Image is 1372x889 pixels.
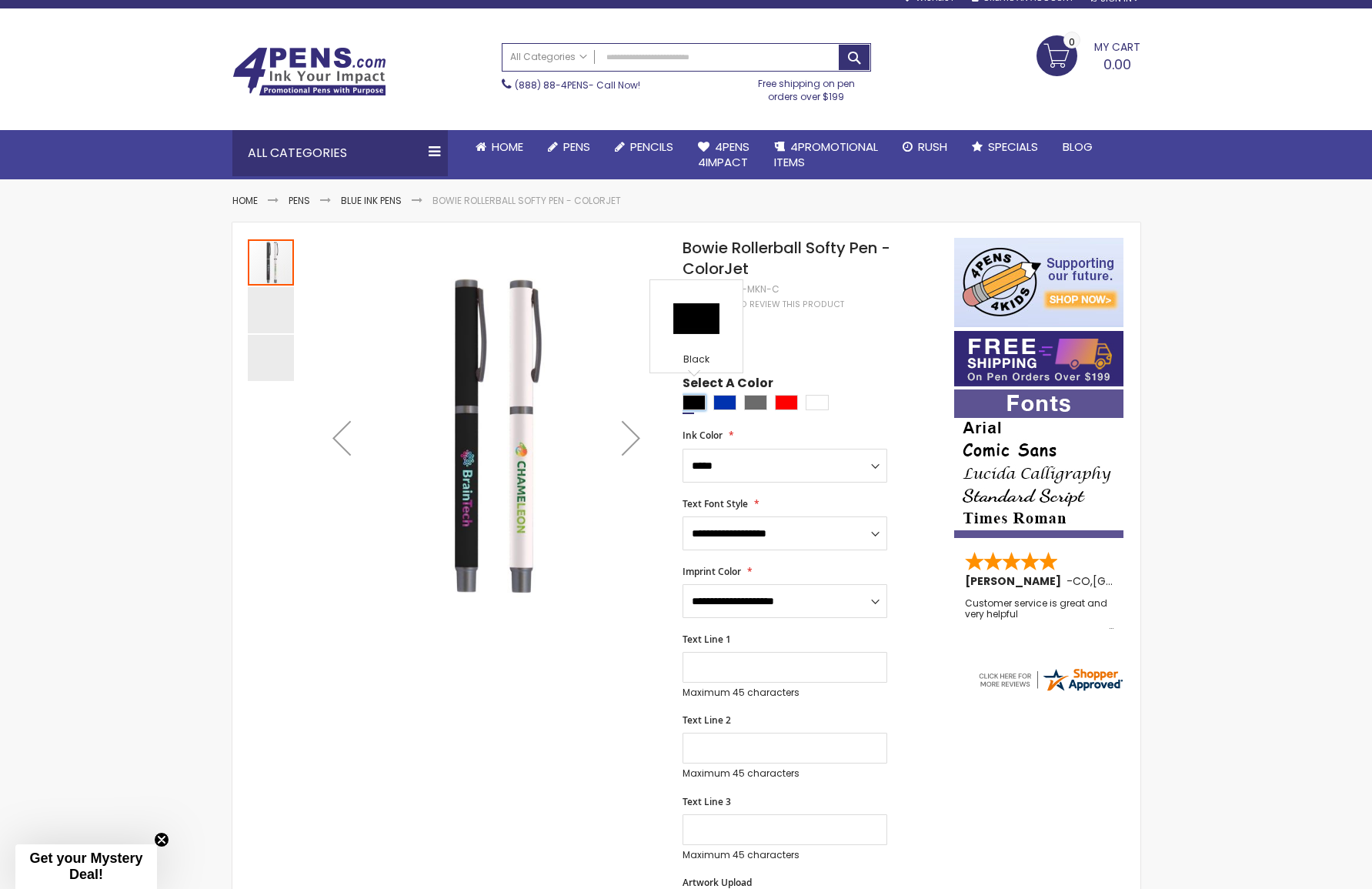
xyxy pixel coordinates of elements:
img: 4pens.com widget logo [976,666,1124,693]
a: Pens [289,194,310,207]
span: Pencils [630,139,673,155]
img: 4pens 4 kids [954,238,1123,327]
span: Rush [918,139,947,155]
a: Pencils [603,130,686,164]
a: Home [232,194,258,207]
span: CO [1073,573,1090,589]
button: Close teaser [154,832,169,847]
a: (888) 88-4PENS [515,79,589,92]
div: Next [600,238,662,637]
a: 0.00 0 [1037,35,1140,74]
span: Text Line 2 [683,714,731,727]
a: 4PROMOTIONALITEMS [762,130,890,180]
span: 4Pens 4impact [698,139,749,170]
li: Bowie Rollerball Softy Pen - ColorJet [432,195,621,207]
div: Customer service is great and very helpful [965,598,1114,631]
a: Rush [890,130,960,164]
img: Free shipping on orders over $199 [954,331,1123,386]
div: Bowie Rollerball Softy Pen - ColorJet [248,333,294,381]
img: 4Pens Custom Pens and Promotional Products [232,47,386,96]
a: Specials [960,130,1050,164]
a: Be the first to review this product [683,299,844,310]
div: Red [775,395,798,410]
div: White [806,395,829,410]
span: Imprint Color [683,565,741,578]
p: Maximum 45 characters [683,849,887,861]
div: Previous [311,238,372,637]
div: Black [654,353,739,369]
a: 4Pens4impact [686,130,762,180]
span: Specials [988,139,1038,155]
div: Get your Mystery Deal!Close teaser [15,844,157,889]
a: Blog [1050,130,1105,164]
a: Home [463,130,536,164]
span: 0.00 [1103,55,1131,74]
span: Text Line 3 [683,795,731,808]
div: Black [683,395,706,410]
a: Pens [536,130,603,164]
span: - Call Now! [515,79,640,92]
div: Blue [713,395,736,410]
span: 0 [1069,35,1075,49]
span: Bowie Rollerball Softy Pen - ColorJet [683,237,890,279]
div: Free shipping on pen orders over $199 [742,72,871,102]
span: All Categories [510,51,587,63]
span: Blog [1063,139,1093,155]
span: - , [1067,573,1206,589]
div: Bowie Rollerball Softy Pen - ColorJet [248,238,295,286]
div: All Categories [232,130,448,176]
span: Artwork Upload [683,876,752,889]
span: Home [492,139,523,155]
span: Select A Color [683,375,773,396]
span: Ink Color [683,429,723,442]
span: [PERSON_NAME] [965,573,1067,589]
span: Get your Mystery Deal! [29,851,142,882]
img: font-personalization-examples [954,389,1123,538]
a: All Categories [502,44,595,69]
a: Blue ink Pens [341,194,402,207]
span: [GEOGRAPHIC_DATA] [1093,573,1206,589]
span: Text Line 1 [683,633,731,646]
span: Text Font Style [683,497,748,510]
div: 4PGS-MKN-C [717,283,779,296]
div: Grey [744,395,767,410]
span: Pens [563,139,590,155]
a: 4pens.com certificate URL [976,683,1124,697]
p: Maximum 45 characters [683,687,887,699]
span: 4PROMOTIONAL ITEMS [774,139,878,170]
p: Maximum 45 characters [683,767,887,780]
img: Bowie Rollerball Softy Pen - ColorJet [311,260,663,612]
div: Bowie Rollerball Softy Pen - ColorJet [248,286,295,333]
